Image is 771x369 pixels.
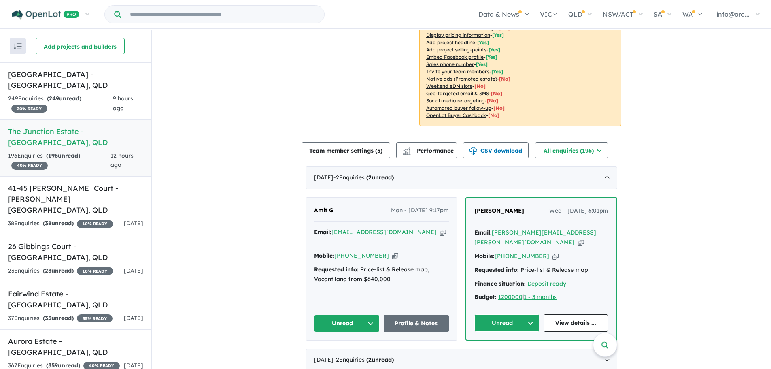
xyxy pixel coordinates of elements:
[124,220,143,227] span: [DATE]
[491,68,503,75] span: [ Yes ]
[498,293,522,301] a: 1200000
[426,105,491,111] u: Automated buyer follow-up
[14,43,22,49] img: sort.svg
[8,288,143,310] h5: Fairwind Estate - [GEOGRAPHIC_DATA] , QLD
[45,314,51,322] span: 35
[493,105,505,111] span: [No]
[8,336,143,358] h5: Aurora Estate - [GEOGRAPHIC_DATA] , QLD
[366,356,394,363] strong: ( unread)
[403,149,411,155] img: bar-chart.svg
[333,356,394,363] span: - 2 Enquir ies
[11,162,48,170] span: 40 % READY
[474,293,497,301] strong: Budget:
[440,228,446,237] button: Copy
[489,47,500,53] span: [ Yes ]
[426,61,474,67] u: Sales phone number
[368,356,372,363] span: 2
[492,32,504,38] span: [ Yes ]
[8,183,143,215] h5: 41-45 [PERSON_NAME] Court - [PERSON_NAME][GEOGRAPHIC_DATA] , QLD
[43,220,74,227] strong: ( unread)
[47,95,81,102] strong: ( unread)
[377,147,380,154] span: 5
[314,266,359,273] strong: Requested info:
[46,152,80,159] strong: ( unread)
[331,228,437,236] a: [EMAIL_ADDRESS][DOMAIN_NAME]
[426,39,475,45] u: Add project headline
[474,280,526,287] strong: Finance situation:
[499,25,510,31] span: [ No ]
[499,76,510,82] span: [No]
[426,112,486,118] u: OpenLot Buyer Cashback
[333,174,394,181] span: - 2 Enquir ies
[314,207,333,214] span: Amit G
[426,25,497,31] u: Showcase more than 3 listings
[474,229,596,246] a: [PERSON_NAME][EMAIL_ADDRESS][PERSON_NAME][DOMAIN_NAME]
[48,152,58,159] span: 196
[314,252,334,259] strong: Mobile:
[474,314,539,332] button: Unread
[463,142,529,158] button: CSV download
[392,252,398,260] button: Copy
[474,265,608,275] div: Price-list & Release map
[12,10,79,20] img: Openlot PRO Logo White
[8,219,113,228] div: 38 Enquir ies
[549,206,608,216] span: Wed - [DATE] 6:01pm
[334,252,389,259] a: [PHONE_NUMBER]
[8,314,113,323] div: 37 Enquir ies
[48,362,58,369] span: 359
[314,265,449,284] div: Price-list & Release map, Vacant land from $640,000
[487,98,498,104] span: [No]
[8,151,110,171] div: 196 Enquir ies
[110,152,134,169] span: 12 hours ago
[426,54,484,60] u: Embed Facebook profile
[552,252,559,260] button: Copy
[486,54,497,60] span: [ Yes ]
[45,220,51,227] span: 38
[368,174,372,181] span: 2
[469,147,477,155] img: download icon
[306,166,617,189] div: [DATE]
[124,362,143,369] span: [DATE]
[366,174,394,181] strong: ( unread)
[8,94,113,113] div: 249 Enquir ies
[124,314,143,322] span: [DATE]
[524,293,557,301] a: 1 - 3 months
[314,315,380,332] button: Unread
[123,6,323,23] input: Try estate name, suburb, builder or developer
[426,32,490,38] u: Display pricing information
[77,220,113,228] span: 10 % READY
[49,95,59,102] span: 249
[491,90,502,96] span: [No]
[474,292,608,302] div: |
[384,315,449,332] a: Profile & Notes
[474,206,524,216] a: [PERSON_NAME]
[535,142,608,158] button: All enquiries (196)
[426,76,497,82] u: Native ads (Promoted estate)
[426,90,489,96] u: Geo-targeted email & SMS
[716,10,750,18] span: info@orc...
[527,280,566,287] a: Deposit ready
[8,126,143,148] h5: The Junction Estate - [GEOGRAPHIC_DATA] , QLD
[113,95,133,112] span: 9 hours ago
[474,229,492,236] strong: Email:
[43,267,74,274] strong: ( unread)
[474,83,486,89] span: [No]
[477,39,489,45] span: [ Yes ]
[8,241,143,263] h5: 26 Gibbings Court - [GEOGRAPHIC_DATA] , QLD
[474,266,519,273] strong: Requested info:
[77,267,113,275] span: 10 % READY
[578,238,584,247] button: Copy
[124,267,143,274] span: [DATE]
[45,267,51,274] span: 23
[11,105,47,113] span: 30 % READY
[426,47,486,53] u: Add project selling-points
[474,207,524,214] span: [PERSON_NAME]
[8,69,143,91] h5: [GEOGRAPHIC_DATA] - [GEOGRAPHIC_DATA] , QLD
[495,252,549,260] a: [PHONE_NUMBER]
[43,314,74,322] strong: ( unread)
[488,112,499,118] span: [No]
[476,61,488,67] span: [ Yes ]
[314,206,333,215] a: Amit G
